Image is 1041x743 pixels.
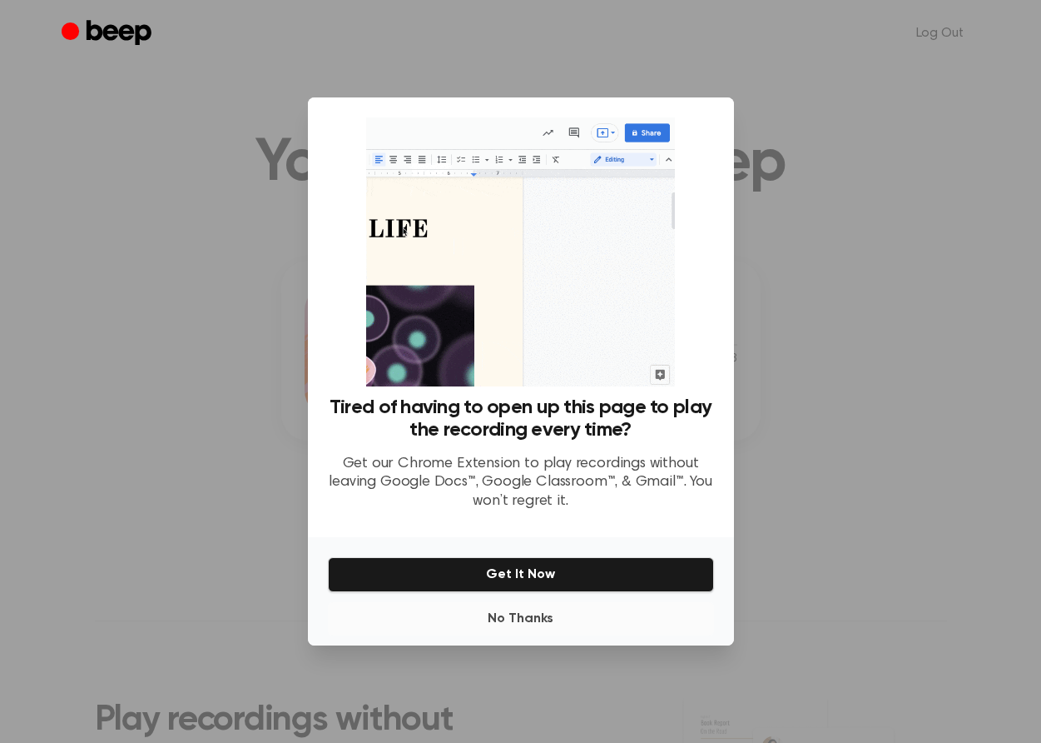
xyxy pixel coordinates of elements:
[366,117,675,386] img: Beep extension in action
[328,602,714,636] button: No Thanks
[328,557,714,592] button: Get It Now
[900,13,980,53] a: Log Out
[62,17,156,50] a: Beep
[328,396,714,441] h3: Tired of having to open up this page to play the recording every time?
[328,455,714,511] p: Get our Chrome Extension to play recordings without leaving Google Docs™, Google Classroom™, & Gm...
